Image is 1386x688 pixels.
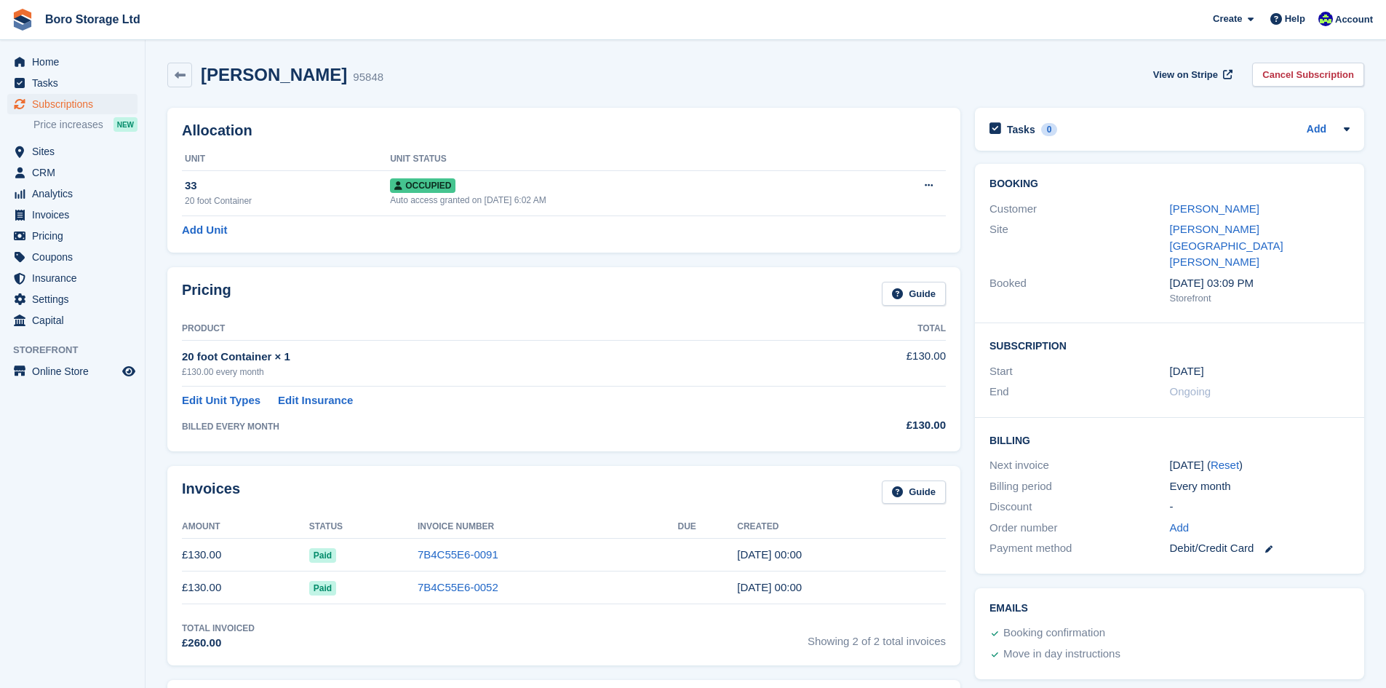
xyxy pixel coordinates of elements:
[201,65,347,84] h2: [PERSON_NAME]
[418,548,498,561] a: 7B4C55E6-0091
[989,478,1169,495] div: Billing period
[989,363,1169,380] div: Start
[309,548,336,563] span: Paid
[32,94,119,114] span: Subscriptions
[120,363,138,380] a: Preview store
[32,289,119,309] span: Settings
[353,69,383,86] div: 95848
[33,116,138,133] a: Price increases NEW
[1153,68,1218,82] span: View on Stripe
[989,275,1169,306] div: Booked
[1003,625,1105,642] div: Booking confirmation
[182,515,309,539] th: Amount
[182,420,802,433] div: BILLED EVERY MONTH
[7,52,138,72] a: menu
[882,282,946,306] a: Guide
[1170,385,1211,398] span: Ongoing
[32,141,119,162] span: Sites
[1007,123,1035,136] h2: Tasks
[182,481,240,505] h2: Invoices
[7,183,138,204] a: menu
[1170,540,1350,557] div: Debit/Credit Card
[1213,12,1242,26] span: Create
[309,515,418,539] th: Status
[1170,520,1190,537] a: Add
[33,118,103,132] span: Price increases
[7,226,138,246] a: menu
[737,515,946,539] th: Created
[1003,646,1120,663] div: Move in day instructions
[737,548,802,561] time: 2025-08-18 23:00:38 UTC
[1318,12,1333,26] img: Tobie Hillier
[7,73,138,93] a: menu
[182,622,255,635] div: Total Invoiced
[12,9,33,31] img: stora-icon-8386f47178a22dfd0bd8f6a31ec36ba5ce8667c1dd55bd0f319d3a0aa187defe.svg
[1252,63,1364,87] a: Cancel Subscription
[989,338,1350,352] h2: Subscription
[1170,478,1350,495] div: Every month
[7,289,138,309] a: menu
[989,201,1169,218] div: Customer
[182,317,802,341] th: Product
[182,222,227,239] a: Add Unit
[32,268,119,288] span: Insurance
[989,178,1350,190] h2: Booking
[1170,363,1204,380] time: 2025-07-18 23:00:00 UTC
[32,226,119,246] span: Pricing
[1285,12,1305,26] span: Help
[32,247,119,267] span: Coupons
[182,572,309,604] td: £130.00
[1170,291,1350,306] div: Storefront
[1335,12,1373,27] span: Account
[182,392,260,409] a: Edit Unit Types
[989,432,1350,447] h2: Billing
[989,540,1169,557] div: Payment method
[7,361,138,381] a: menu
[1170,457,1350,474] div: [DATE] ( )
[390,148,855,171] th: Unit Status
[182,282,231,306] h2: Pricing
[418,581,498,593] a: 7B4C55E6-0052
[32,162,119,183] span: CRM
[1211,459,1239,471] a: Reset
[1041,123,1058,136] div: 0
[32,361,119,381] span: Online Store
[32,73,119,93] span: Tasks
[390,178,455,193] span: Occupied
[7,141,138,162] a: menu
[678,515,738,539] th: Due
[802,417,946,434] div: £130.00
[7,205,138,225] a: menu
[32,310,119,331] span: Capital
[989,603,1350,614] h2: Emails
[182,365,802,379] div: £130.00 every month
[1170,499,1350,515] div: -
[182,539,309,572] td: £130.00
[989,221,1169,271] div: Site
[418,515,678,539] th: Invoice Number
[1170,202,1259,215] a: [PERSON_NAME]
[32,183,119,204] span: Analytics
[182,349,802,365] div: 20 foot Container × 1
[13,343,145,357] span: Storefront
[185,178,390,194] div: 33
[7,268,138,288] a: menu
[32,52,119,72] span: Home
[1307,122,1326,138] a: Add
[882,481,946,505] a: Guide
[989,457,1169,474] div: Next invoice
[1170,223,1283,268] a: [PERSON_NAME][GEOGRAPHIC_DATA][PERSON_NAME]
[1170,275,1350,292] div: [DATE] 03:09 PM
[7,247,138,267] a: menu
[182,148,390,171] th: Unit
[989,499,1169,515] div: Discount
[32,205,119,225] span: Invoices
[989,520,1169,537] div: Order number
[802,340,946,386] td: £130.00
[309,581,336,596] span: Paid
[737,581,802,593] time: 2025-07-18 23:00:37 UTC
[182,635,255,652] div: £260.00
[113,117,138,132] div: NEW
[808,622,946,652] span: Showing 2 of 2 total invoices
[39,7,146,31] a: Boro Storage Ltd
